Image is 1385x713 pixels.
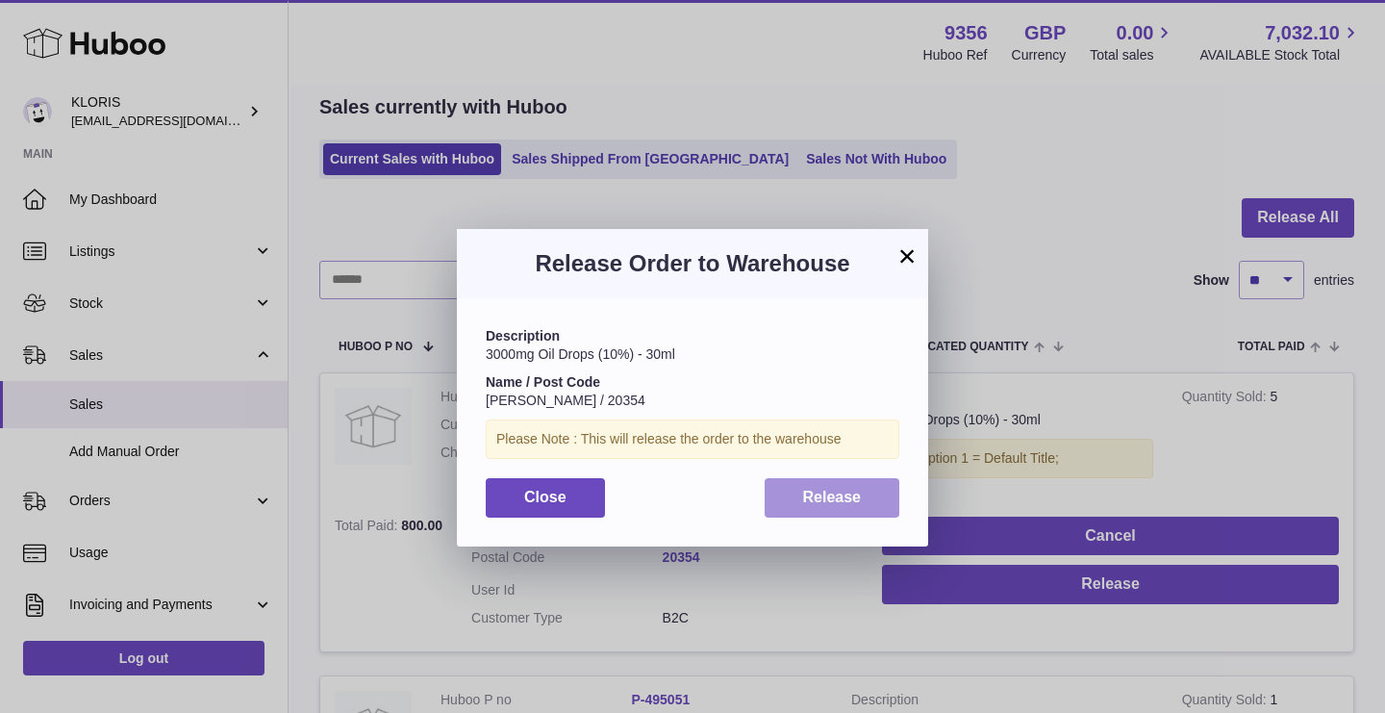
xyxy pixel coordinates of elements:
span: Close [524,489,567,505]
h3: Release Order to Warehouse [486,248,899,279]
span: [PERSON_NAME] / 20354 [486,393,645,408]
span: Release [803,489,862,505]
button: Close [486,478,605,518]
strong: Name / Post Code [486,374,600,390]
span: 3000mg Oil Drops (10%) - 30ml [486,346,675,362]
button: Release [765,478,900,518]
button: × [895,244,919,267]
strong: Description [486,328,560,344]
div: Please Note : This will release the order to the warehouse [486,420,899,459]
